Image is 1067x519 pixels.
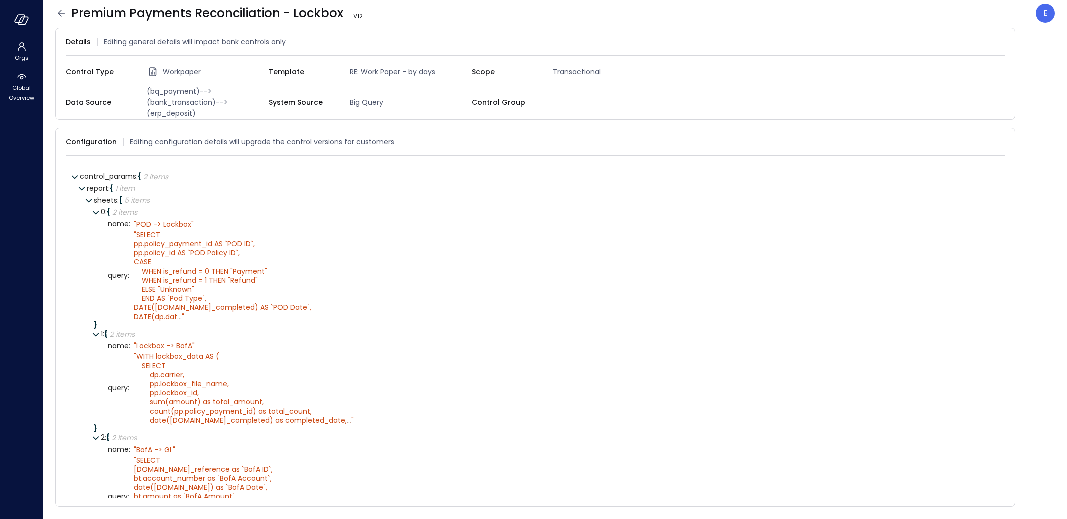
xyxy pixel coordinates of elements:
[347,415,351,425] span: ...
[117,195,119,205] span: :
[177,312,182,322] span: ...
[147,66,269,78] div: Workpaper
[106,432,110,442] span: {
[134,352,354,425] div: " "
[104,329,108,339] span: {
[2,70,41,104] div: Global Overview
[108,446,130,453] span: name
[134,220,194,229] div: " POD -> Lockbox"
[108,342,130,350] span: name
[134,341,195,350] div: " Lockbox -> BofA"
[80,171,138,181] span: control_params
[103,329,104,339] span: :
[66,136,117,147] span: Configuration
[6,83,37,103] span: Global Overview
[15,53,29,63] span: Orgs
[66,36,91,47] span: Details
[128,491,129,501] span: :
[110,331,135,338] div: 2 items
[108,272,130,279] span: query
[87,183,110,193] span: report
[115,185,135,192] div: 1 item
[94,195,119,205] span: sheets
[138,171,141,181] span: {
[107,207,110,217] span: {
[108,384,130,392] span: query
[269,66,334,77] span: Template
[472,66,537,77] span: Scope
[134,445,175,454] div: " BofA -> GL"
[66,97,131,108] span: Data Source
[2,40,41,64] div: Orgs
[104,36,286,47] span: Editing general details will impact bank controls only
[101,207,107,217] span: 0
[105,207,107,217] span: :
[129,341,130,351] span: :
[108,220,130,228] span: name
[1043,7,1048,19] p: E
[128,383,129,393] span: :
[94,425,998,432] div: }
[129,219,130,229] span: :
[94,321,998,328] div: }
[108,493,130,500] span: query
[143,86,269,119] span: (bq_payment)-->(bank_transaction)-->(erp_deposit)
[110,183,113,193] span: {
[130,136,394,147] span: Editing configuration details will upgrade the control versions for customers
[119,195,122,205] span: [
[66,66,131,77] span: Control Type
[134,230,311,322] span: SELECT pp.policy_payment_id AS `POD ID`, pp.policy_id AS `POD Policy ID`, CASE WHEN is_refund = 0...
[108,183,110,193] span: :
[112,209,137,216] div: 2 items
[105,432,106,442] span: :
[349,11,367,21] span: V 12
[269,97,334,108] span: System Source
[143,173,168,180] div: 2 items
[112,434,137,441] div: 2 items
[346,66,472,77] span: RE: Work Paper - by days
[136,171,138,181] span: :
[549,66,675,77] span: Transactional
[134,230,311,321] div: " "
[129,444,130,454] span: :
[101,432,106,442] span: 2
[472,97,537,108] span: Control Group
[101,329,104,339] span: 1
[71,5,367,21] span: Premium Payments Reconciliation - Lockbox
[124,197,150,204] div: 5 items
[1036,4,1055,23] div: Eleanor Yehudai
[346,97,472,108] span: Big Query
[134,351,347,425] span: WITH lockbox_data AS ( SELECT dp.carrier, pp.lockbox_file_name, pp.lockbox_id, sum(amount) as tot...
[128,270,129,280] span: :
